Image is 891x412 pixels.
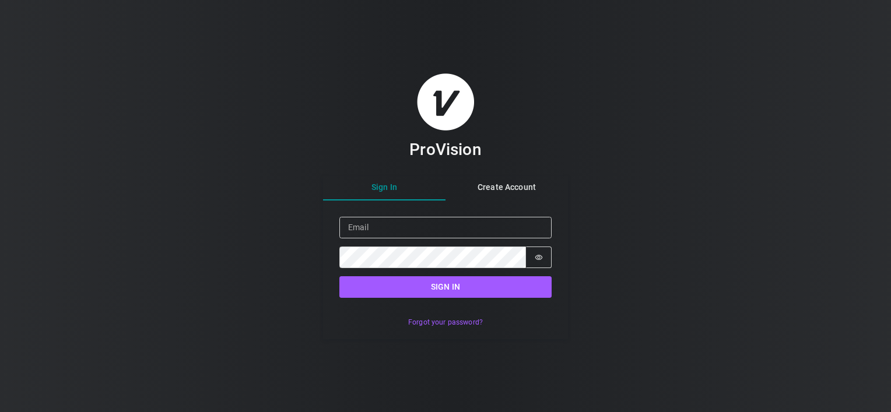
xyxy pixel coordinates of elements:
h3: ProVision [409,139,481,160]
button: Create Account [445,175,568,200]
button: Sign in [339,276,552,298]
button: Show password [526,247,552,268]
button: Forgot your password? [402,314,489,331]
input: Email [339,217,552,238]
button: Sign In [323,175,445,200]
